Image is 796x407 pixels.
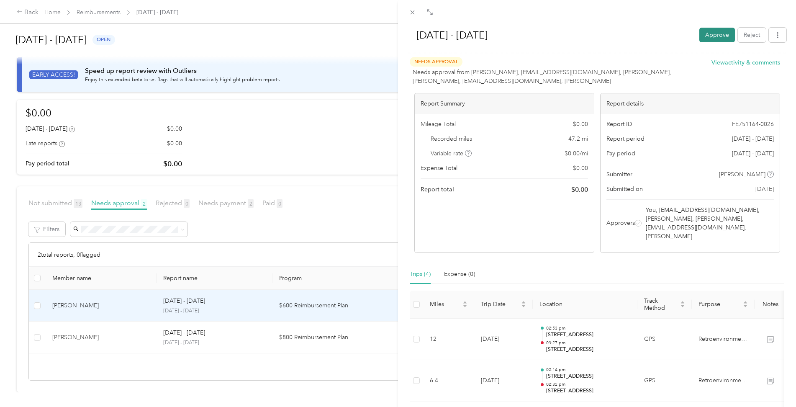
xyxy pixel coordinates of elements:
td: Retroenvironmental [692,360,755,402]
h1: Aug 1 - 31, 2025 [408,25,693,45]
button: Approve [699,28,735,42]
iframe: Everlance-gr Chat Button Frame [749,360,796,407]
span: caret-down [680,304,685,309]
span: $ 0.00 / mi [565,149,588,158]
p: 02:14 pm [546,367,631,373]
span: Report total [421,185,454,194]
span: 47.2 mi [568,134,588,143]
span: FE751164-0026 [732,120,774,129]
td: [DATE] [474,360,533,402]
span: caret-down [743,304,748,309]
td: Retroenvironmental [692,319,755,361]
span: caret-up [521,300,526,305]
td: GPS [637,319,692,361]
span: Recorded miles [431,134,472,143]
span: Mileage Total [421,120,456,129]
td: GPS [637,360,692,402]
span: Submitted on [606,185,643,193]
span: Trip Date [481,301,519,308]
span: Expense Total [421,164,457,173]
span: [DATE] - [DATE] [732,134,774,143]
span: [PERSON_NAME] [719,170,765,179]
span: Pay period [606,149,635,158]
th: Location [533,291,637,319]
p: [STREET_ADDRESS] [546,331,631,339]
span: [DATE] [755,185,774,193]
div: Expense (0) [444,270,475,279]
span: [DATE] - [DATE] [732,149,774,158]
button: Viewactivity & comments [711,58,780,67]
span: You, [EMAIL_ADDRESS][DOMAIN_NAME], [PERSON_NAME], [PERSON_NAME], [EMAIL_ADDRESS][DOMAIN_NAME], [P... [646,206,772,241]
span: caret-up [462,300,467,305]
span: Approvers [606,219,635,227]
td: 6.4 [423,360,474,402]
div: Report Summary [415,93,594,114]
p: 03:27 pm [546,340,631,346]
th: Trip Date [474,291,533,319]
span: Miles [430,301,461,308]
span: Purpose [698,301,741,308]
p: [STREET_ADDRESS] [546,346,631,353]
p: [STREET_ADDRESS] [546,373,631,380]
p: [STREET_ADDRESS] [546,387,631,395]
p: 02:32 pm [546,381,631,387]
span: caret-down [521,304,526,309]
span: $ 0.00 [573,120,588,129]
span: Report period [606,134,645,143]
span: Variable rate [431,149,472,158]
th: Miles [423,291,474,319]
th: Notes [755,291,786,319]
span: caret-down [462,304,467,309]
span: $ 0.00 [573,164,588,173]
td: 12 [423,319,474,361]
span: Needs Approval [410,57,462,67]
p: 02:53 pm [546,325,631,331]
div: Trips (4) [410,270,431,279]
span: Submitter [606,170,632,179]
td: [DATE] [474,319,533,361]
span: caret-up [743,300,748,305]
th: Track Method [637,291,692,319]
span: Report ID [606,120,632,129]
div: Report details [601,93,780,114]
span: Needs approval from [PERSON_NAME], [EMAIL_ADDRESS][DOMAIN_NAME], [PERSON_NAME], [PERSON_NAME], [E... [413,68,711,85]
span: caret-up [680,300,685,305]
span: $ 0.00 [571,185,588,195]
th: Purpose [692,291,755,319]
span: Track Method [644,297,678,312]
button: Reject [738,28,766,42]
